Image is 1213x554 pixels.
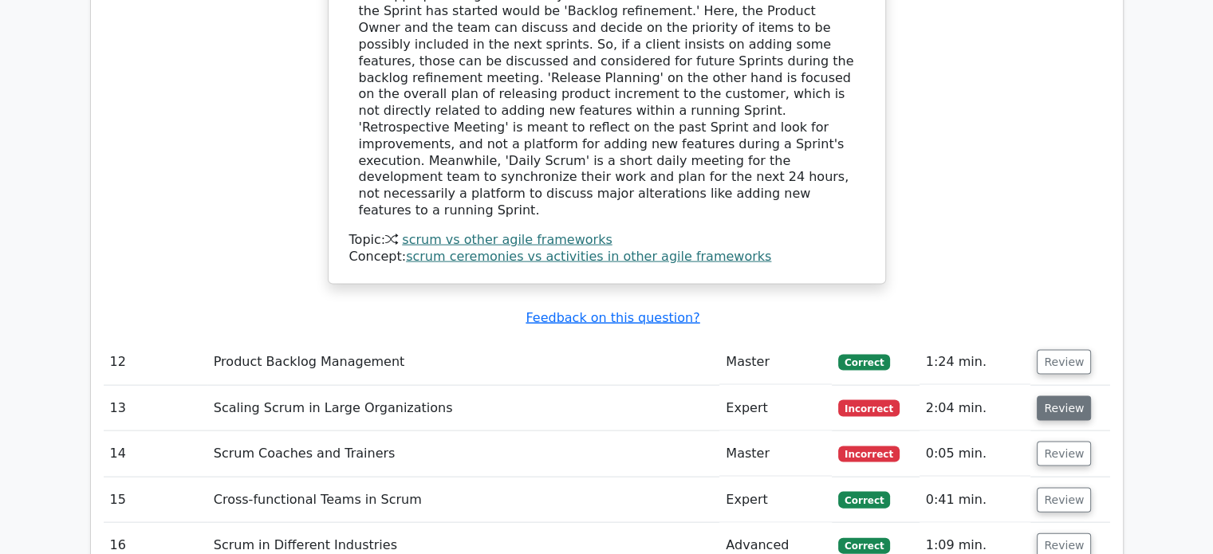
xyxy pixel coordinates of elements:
td: Master [719,431,832,477]
span: Incorrect [838,400,900,416]
td: Scrum Coaches and Trainers [207,431,720,477]
a: scrum vs other agile frameworks [402,232,612,247]
a: scrum ceremonies vs activities in other agile frameworks [406,249,771,264]
span: Correct [838,538,890,554]
td: Expert [719,477,832,523]
td: Expert [719,386,832,431]
a: Feedback on this question? [526,310,699,325]
div: Concept: [349,249,864,265]
div: Topic: [349,232,864,249]
span: Incorrect [838,446,900,462]
td: 14 [104,431,207,477]
td: 13 [104,386,207,431]
td: 15 [104,477,207,523]
td: 2:04 min. [920,386,1031,431]
td: Product Backlog Management [207,340,720,385]
td: 0:05 min. [920,431,1031,477]
td: Master [719,340,832,385]
td: Cross-functional Teams in Scrum [207,477,720,523]
td: 0:41 min. [920,477,1031,523]
span: Correct [838,492,890,508]
button: Review [1037,488,1091,513]
button: Review [1037,350,1091,375]
td: 12 [104,340,207,385]
button: Review [1037,396,1091,421]
span: Correct [838,355,890,371]
td: 1:24 min. [920,340,1031,385]
button: Review [1037,442,1091,466]
td: Scaling Scrum in Large Organizations [207,386,720,431]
